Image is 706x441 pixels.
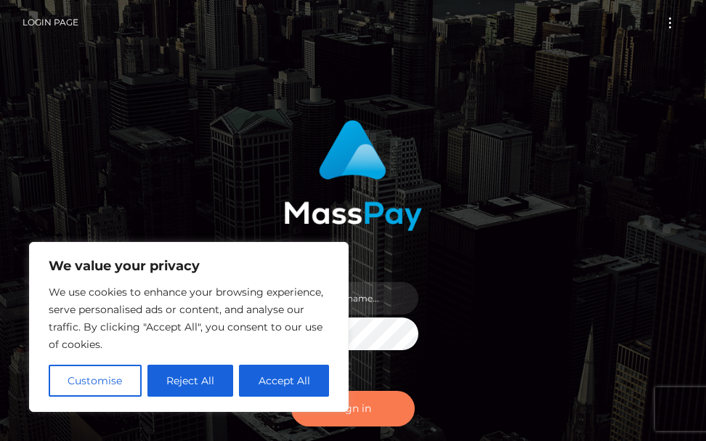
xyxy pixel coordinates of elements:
div: We value your privacy [29,242,349,412]
button: Toggle navigation [657,13,683,33]
p: We value your privacy [49,257,329,275]
button: Reject All [147,365,234,397]
a: Login Page [23,7,78,38]
p: We use cookies to enhance your browsing experience, serve personalised ads or content, and analys... [49,283,329,353]
img: MassPay Login [284,120,422,231]
button: Customise [49,365,142,397]
button: Sign in [291,391,415,426]
input: Username... [314,282,418,315]
button: Accept All [239,365,329,397]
